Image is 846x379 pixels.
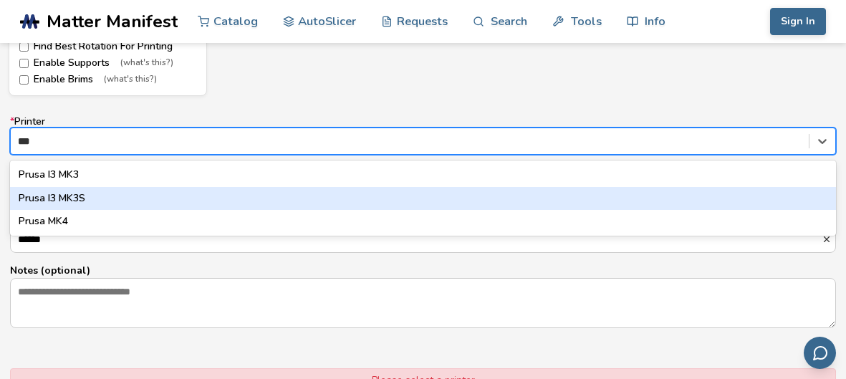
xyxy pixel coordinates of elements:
[11,226,822,252] input: *Item Name
[19,57,196,69] label: Enable Supports
[120,58,173,68] span: (what's this?)
[10,210,836,233] div: Prusa MK4
[10,187,836,210] div: Prusa I3 MK3S
[18,135,36,147] input: *PrinterPrusa I3 MK3Prusa I3 MK3SPrusa MK4
[19,41,196,52] label: Find Best Rotation For Printing
[10,263,836,278] p: Notes (optional)
[11,279,835,327] textarea: Notes (optional)
[104,75,157,85] span: (what's this?)
[47,11,178,32] span: Matter Manifest
[822,234,835,244] button: *Item Name
[19,74,196,85] label: Enable Brims
[770,8,826,35] button: Sign In
[804,337,836,369] button: Send feedback via email
[10,116,836,155] label: Printer
[10,163,836,186] div: Prusa I3 MK3
[19,42,29,52] input: Find Best Rotation For Printing
[19,75,29,85] input: Enable Brims(what's this?)
[19,59,29,68] input: Enable Supports(what's this?)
